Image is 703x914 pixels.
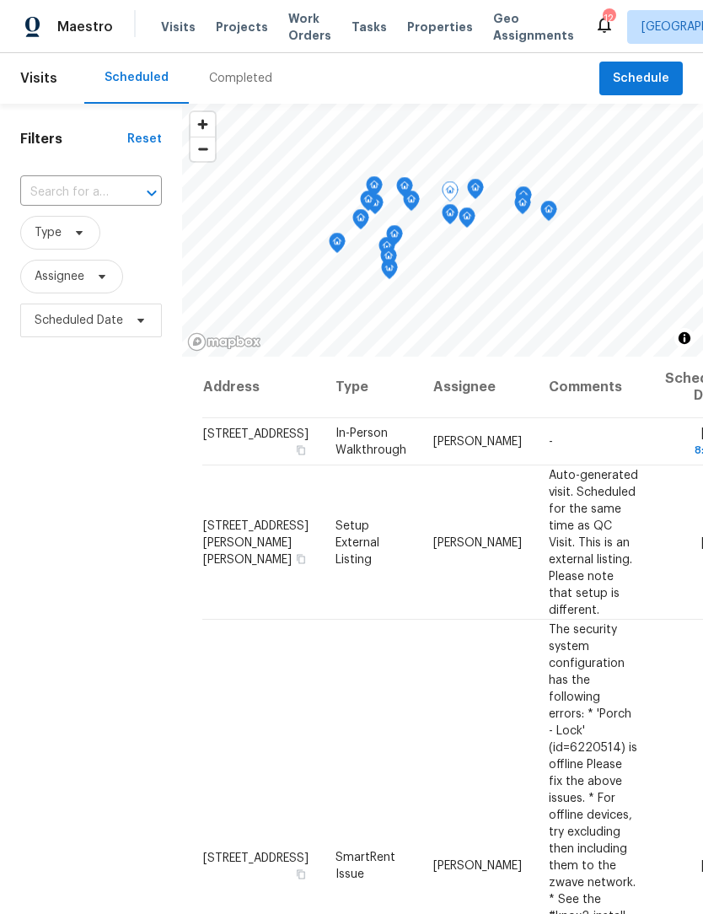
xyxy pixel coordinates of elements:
div: Map marker [380,247,397,273]
button: Open [140,181,164,205]
span: [PERSON_NAME] [433,436,522,448]
span: [PERSON_NAME] [433,536,522,548]
span: Visits [20,60,57,97]
div: Map marker [386,225,403,251]
span: Geo Assignments [493,10,574,44]
div: 12 [603,10,614,27]
th: Type [322,357,420,418]
div: Map marker [467,179,484,205]
div: Reset [127,131,162,148]
span: Maestro [57,19,113,35]
span: Auto-generated visit. Scheduled for the same time as QC Visit. This is an external listing. Pleas... [549,469,638,616]
span: - [549,436,553,448]
div: Map marker [442,181,459,207]
span: In-Person Walkthrough [335,427,406,456]
span: [PERSON_NAME] [433,859,522,871]
span: Setup External Listing [335,519,379,565]
span: Assignee [35,268,84,285]
span: Schedule [613,68,669,89]
button: Copy Address [293,443,309,458]
div: Map marker [352,209,369,235]
span: Toggle attribution [679,329,690,347]
div: Completed [209,70,272,87]
div: Map marker [442,204,459,230]
th: Comments [535,357,652,418]
button: Schedule [599,62,683,96]
button: Zoom out [191,137,215,161]
span: Visits [161,19,196,35]
span: [STREET_ADDRESS] [203,428,309,440]
span: [STREET_ADDRESS] [203,852,309,863]
span: SmartRent Issue [335,851,395,879]
div: Map marker [396,177,413,203]
span: Properties [407,19,473,35]
span: Work Orders [288,10,331,44]
a: Mapbox homepage [187,332,261,352]
div: Map marker [540,201,557,227]
div: Map marker [403,191,420,217]
h1: Filters [20,131,127,148]
th: Assignee [420,357,535,418]
button: Copy Address [293,866,309,881]
div: Scheduled [105,69,169,86]
div: Map marker [366,176,383,202]
div: Map marker [515,186,532,212]
div: Map marker [360,191,377,217]
span: Scheduled Date [35,312,123,329]
span: Projects [216,19,268,35]
button: Toggle attribution [674,328,695,348]
span: Tasks [351,21,387,33]
span: Type [35,224,62,241]
div: Map marker [514,194,531,220]
th: Address [202,357,322,418]
span: [STREET_ADDRESS][PERSON_NAME][PERSON_NAME] [203,519,309,565]
button: Copy Address [293,551,309,566]
div: Map marker [329,233,346,259]
input: Search for an address... [20,180,115,206]
div: Map marker [459,207,475,234]
button: Zoom in [191,112,215,137]
div: Map marker [378,237,395,263]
